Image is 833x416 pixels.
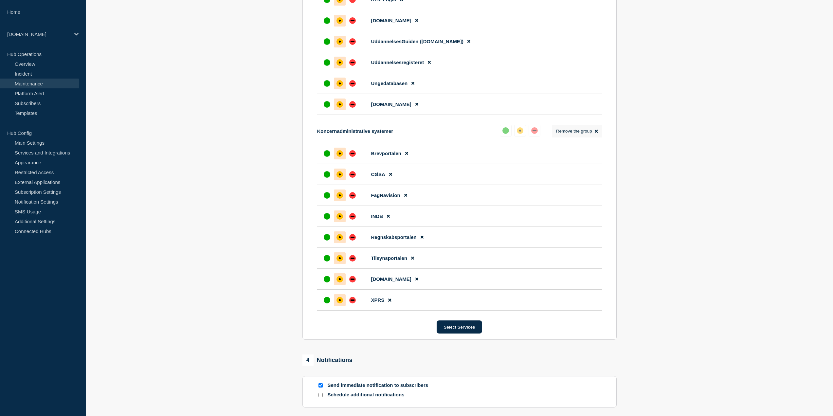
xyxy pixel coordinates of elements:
[517,127,523,134] div: affected
[336,171,343,178] div: affected
[371,101,411,107] span: [DOMAIN_NAME]
[500,125,512,136] button: up
[318,383,323,388] input: Send immediate notification to subscribers
[371,151,402,156] span: Brevportalen
[336,297,343,303] div: affected
[349,59,356,66] div: down
[317,128,393,134] p: Koncernadministrative systemer
[324,150,330,157] div: up
[324,171,330,178] div: up
[371,81,408,86] span: Ungedatabasen
[349,192,356,199] div: down
[502,127,509,134] div: up
[371,276,411,282] span: [DOMAIN_NAME]
[336,17,343,24] div: affected
[531,127,538,134] div: down
[371,255,407,261] span: Tilsynsportalen
[371,213,383,219] span: INDB
[324,297,330,303] div: up
[336,59,343,66] div: affected
[514,125,526,136] button: affected
[349,17,356,24] div: down
[324,17,330,24] div: up
[318,393,323,397] input: Schedule additional notifications
[324,101,330,108] div: up
[336,192,343,199] div: affected
[371,172,385,177] span: CØSA
[349,150,356,157] div: down
[336,213,343,220] div: affected
[324,213,330,220] div: up
[349,255,356,262] div: down
[529,125,540,136] button: down
[371,18,411,23] span: [DOMAIN_NAME]
[336,38,343,45] div: affected
[349,101,356,108] div: down
[371,192,400,198] span: FagNavision
[302,354,353,366] div: Notifications
[336,255,343,262] div: affected
[336,150,343,157] div: affected
[336,234,343,241] div: affected
[349,213,356,220] div: down
[552,125,602,137] button: Remove the group
[324,276,330,282] div: up
[349,38,356,45] div: down
[371,234,417,240] span: Regnskabsportalen
[371,39,464,44] span: UddannelsesGuiden ([DOMAIN_NAME])
[328,382,432,389] p: Send immediate notification to subscribers
[556,129,592,134] span: Remove the group
[349,80,356,87] div: down
[7,31,70,37] p: [DOMAIN_NAME]
[349,276,356,282] div: down
[437,320,482,334] button: Select Services
[336,101,343,108] div: affected
[328,392,432,398] p: Schedule additional notifications
[349,171,356,178] div: down
[324,255,330,262] div: up
[336,80,343,87] div: affected
[349,234,356,241] div: down
[302,354,314,366] span: 4
[349,297,356,303] div: down
[336,276,343,282] div: affected
[324,192,330,199] div: up
[371,297,385,303] span: XPRS
[371,60,424,65] span: Uddannelsesregisteret
[324,38,330,45] div: up
[324,234,330,241] div: up
[324,80,330,87] div: up
[324,59,330,66] div: up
